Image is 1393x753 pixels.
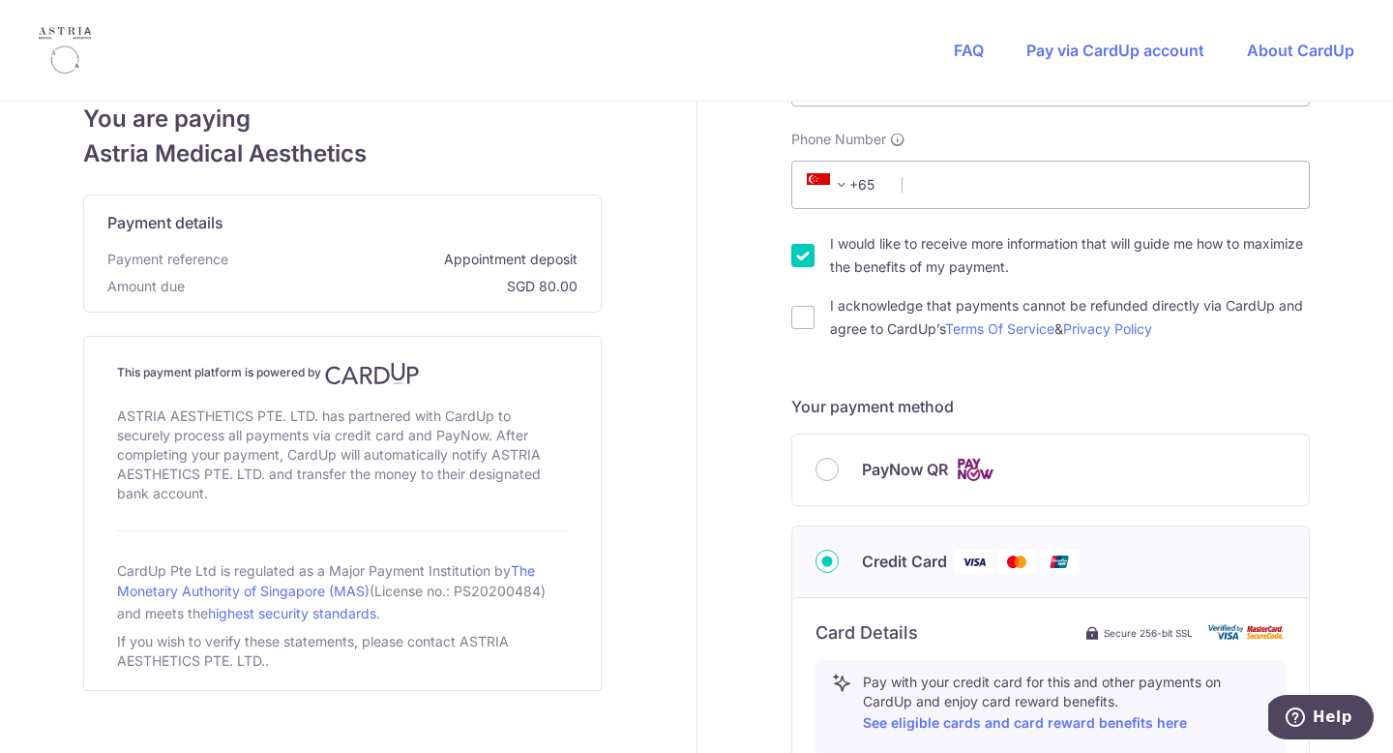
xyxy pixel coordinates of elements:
span: Payment reference [107,250,228,269]
span: Amount due [107,277,185,296]
span: Payment details [107,211,223,234]
a: Pay via CardUp account [1026,41,1204,60]
span: Phone Number [791,130,886,149]
span: +65 [801,173,888,196]
div: PayNow QR Cards logo [815,458,1286,482]
a: FAQ [954,41,984,60]
a: Privacy Policy [1063,320,1152,337]
span: You are paying [83,102,602,136]
span: Astria Medical Aesthetics [83,136,602,171]
span: +65 [807,173,853,196]
img: Union Pay [1040,550,1079,574]
span: Secure 256-bit SSL [1104,625,1193,641]
a: Terms Of Service [945,320,1054,337]
span: Credit Card [862,550,947,573]
img: card secure [1208,624,1286,641]
h5: Your payment method [791,395,1310,418]
div: ASTRIA AESTHETICS PTE. LTD. has partnered with CardUp to securely process all payments via credit... [117,403,568,507]
label: I would like to receive more information that will guide me how to maximize the benefits of my pa... [830,232,1310,279]
a: About CardUp [1247,41,1354,60]
h6: Card Details [815,621,918,645]
img: Mastercard [997,550,1036,574]
img: Visa [955,550,993,574]
h4: This payment platform is powered by [117,362,568,385]
div: CardUp Pte Ltd is regulated as a Major Payment Institution by (License no.: PS20200484) and meets... [117,555,568,628]
a: highest security standards [208,605,376,621]
span: SGD 80.00 [193,277,578,296]
a: See eligible cards and card reward benefits here [863,714,1187,731]
iframe: Opens a widget where you can find more information [1268,695,1374,743]
div: If you wish to verify these statements, please contact ASTRIA AESTHETICS PTE. LTD.. [117,628,568,675]
div: Credit Card Visa Mastercard Union Pay [815,550,1286,574]
span: Appointment deposit [236,250,578,269]
p: Pay with your credit card for this and other payments on CardUp and enjoy card reward benefits. [863,673,1269,735]
img: CardUp [325,362,420,385]
span: PayNow QR [862,458,948,481]
img: Cards logo [956,458,994,482]
label: I acknowledge that payments cannot be refunded directly via CardUp and agree to CardUp’s & [830,294,1310,341]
